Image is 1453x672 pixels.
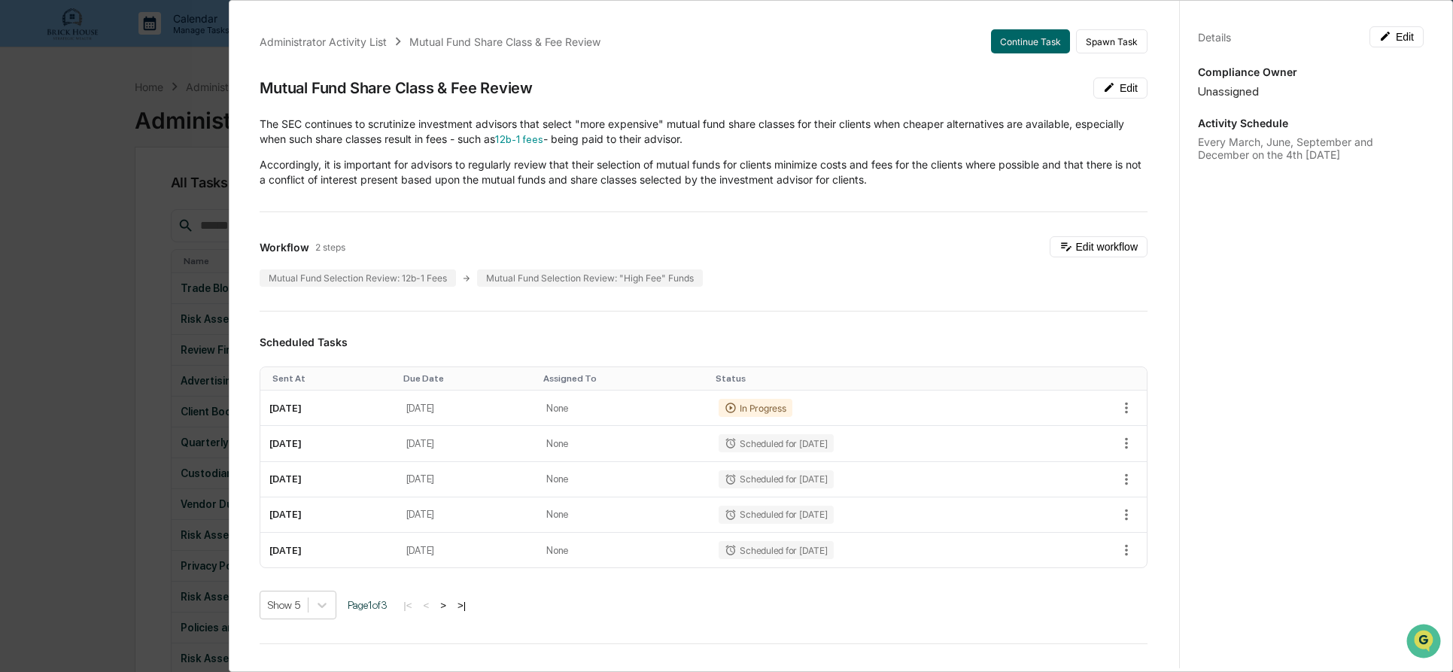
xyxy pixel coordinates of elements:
[1405,622,1445,663] iframe: Open customer support
[124,190,187,205] span: Attestations
[260,117,1148,147] p: The SEC continues to scrutinize investment advisors that select "more expensive" mutual fund shar...
[1076,29,1148,53] button: Spawn Task
[260,336,1148,348] h3: Scheduled Tasks
[51,130,190,142] div: We're available if you need us!
[1369,26,1424,47] button: Edit
[260,157,1148,187] p: Accordingly, it is important for advisors to regularly review that their selection of mutual fund...
[436,599,451,612] button: >
[348,599,388,611] span: Page 1 of 3
[1198,65,1424,78] p: Compliance Owner
[15,115,42,142] img: 1746055101610-c473b297-6a78-478c-a979-82029cc54cd1
[15,220,27,232] div: 🔎
[399,599,416,612] button: |<
[397,533,537,567] td: [DATE]
[260,241,309,254] span: Workflow
[537,462,710,497] td: None
[719,506,833,524] div: Scheduled for [DATE]
[477,269,703,287] div: Mutual Fund Selection Review: "High Fee" Funds
[260,462,397,497] td: [DATE]
[537,391,710,426] td: None
[315,242,345,253] span: 2 steps
[109,191,121,203] div: 🗄️
[397,462,537,497] td: [DATE]
[719,434,833,452] div: Scheduled for [DATE]
[537,426,710,461] td: None
[397,426,537,461] td: [DATE]
[260,35,387,48] div: Administrator Activity List
[1093,78,1148,99] button: Edit
[1198,84,1424,99] div: Unassigned
[409,35,600,48] div: Mutual Fund Share Class & Fee Review
[1198,135,1424,161] div: Every March, June, September and December on the 4th [DATE]
[397,497,537,533] td: [DATE]
[543,373,704,384] div: Toggle SortBy
[537,533,710,567] td: None
[991,29,1070,53] button: Continue Task
[272,373,391,384] div: Toggle SortBy
[256,120,274,138] button: Start new chat
[15,191,27,203] div: 🖐️
[260,79,533,97] div: Mutual Fund Share Class & Fee Review
[397,391,537,426] td: [DATE]
[51,115,247,130] div: Start new chat
[537,497,710,533] td: None
[106,254,182,266] a: Powered byPylon
[260,497,397,533] td: [DATE]
[15,32,274,56] p: How can we help?
[719,399,792,417] div: In Progress
[453,599,470,612] button: >|
[403,373,531,384] div: Toggle SortBy
[9,184,103,211] a: 🖐️Preclearance
[719,541,833,559] div: Scheduled for [DATE]
[150,255,182,266] span: Pylon
[260,426,397,461] td: [DATE]
[260,391,397,426] td: [DATE]
[9,212,101,239] a: 🔎Data Lookup
[1198,117,1424,129] p: Activity Schedule
[30,218,95,233] span: Data Lookup
[1050,236,1148,257] button: Edit workflow
[719,470,833,488] div: Scheduled for [DATE]
[30,190,97,205] span: Preclearance
[418,599,433,612] button: <
[260,269,456,287] div: Mutual Fund Selection Review: 12b-1 Fees
[260,533,397,567] td: [DATE]
[716,373,1038,384] div: Toggle SortBy
[1198,31,1231,44] div: Details
[103,184,193,211] a: 🗄️Attestations
[495,133,543,145] a: 12b-1 fees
